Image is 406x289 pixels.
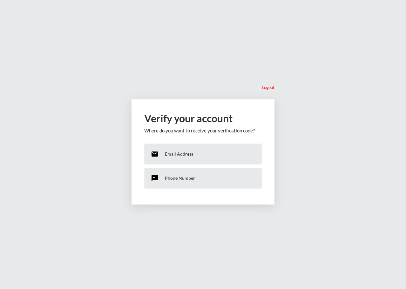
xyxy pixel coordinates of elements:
[144,128,262,133] p: Where do you want to receive your verification code?
[165,151,193,157] p: Email Address
[151,174,159,182] mat-icon: sms
[144,112,262,124] h2: Verify your account
[165,175,195,181] p: Phone Number
[262,85,274,90] p: Logout
[151,150,159,158] mat-icon: email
